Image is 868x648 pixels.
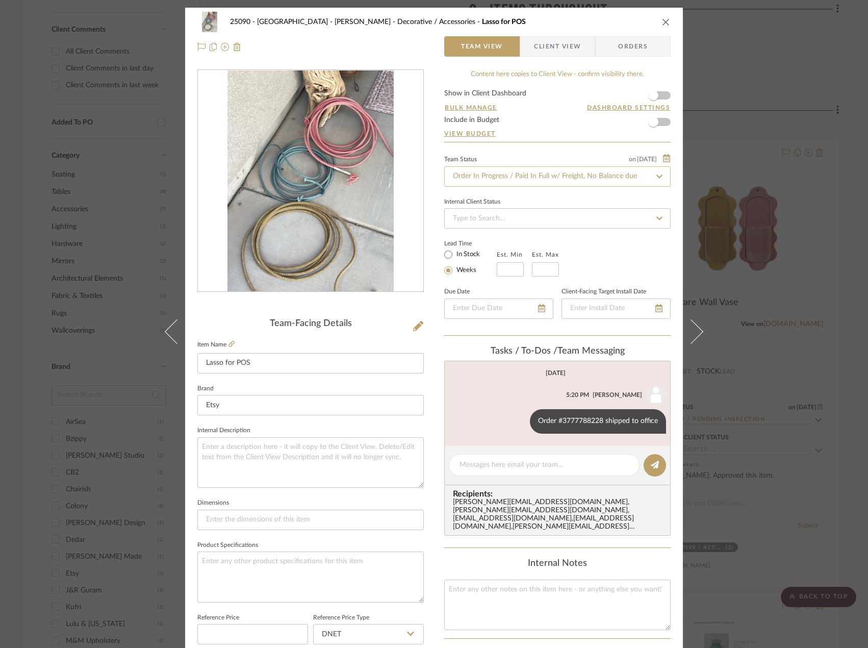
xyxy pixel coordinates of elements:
div: team Messaging [444,346,671,357]
input: Enter Due Date [444,298,553,319]
label: Due Date [444,289,470,294]
input: Enter the dimensions of this item [197,510,424,530]
span: Orders [607,36,659,57]
label: Internal Description [197,428,250,433]
input: Type to Search… [444,166,671,187]
label: Client-Facing Target Install Date [561,289,646,294]
input: Enter Item Name [197,353,424,373]
span: [DATE] [636,156,658,163]
span: Lasso for POS [482,18,526,26]
div: 0 [198,70,423,292]
button: Bulk Manage [444,103,498,112]
div: Team-Facing Details [197,318,424,330]
span: 25090 - [GEOGRAPHIC_DATA] - [PERSON_NAME] [230,18,397,26]
label: Reference Price [197,615,239,620]
label: Reference Price Type [313,615,369,620]
div: Order #3777788228 shipped to office [530,409,666,434]
span: Tasks / To-Dos / [491,346,557,356]
div: Internal Client Status [444,200,500,205]
input: Type to Search… [444,208,671,229]
img: a2c593aa-946e-4aeb-95e6-1545e0afda7d_436x436.jpg [227,70,394,292]
img: Remove from project [233,43,241,51]
button: close [661,17,671,27]
label: Dimensions [197,501,229,506]
div: 5:20 PM [566,390,589,400]
span: Recipients: [453,489,666,499]
label: Est. Min [497,251,523,258]
span: on [629,156,636,162]
input: Enter Brand [197,395,424,415]
span: Team View [461,36,503,57]
div: [PERSON_NAME] [593,390,642,400]
div: Internal Notes [444,558,671,569]
button: Dashboard Settings [586,103,671,112]
label: In Stock [454,250,480,259]
span: Decorative / Accessories [397,18,482,26]
label: Brand [197,386,214,391]
mat-radio-group: Select item type [444,248,497,277]
div: Content here copies to Client View - confirm visibility there. [444,69,671,80]
span: Client View [534,36,581,57]
label: Product Specifications [197,543,258,548]
input: Enter Install Date [561,298,671,319]
label: Item Name [197,340,235,349]
img: user_avatar.png [646,385,666,405]
a: View Budget [444,130,671,138]
div: [DATE] [546,369,566,377]
img: a2c593aa-946e-4aeb-95e6-1545e0afda7d_48x40.jpg [197,12,222,32]
div: Team Status [444,157,477,162]
label: Lead Time [444,239,497,248]
div: [PERSON_NAME][EMAIL_ADDRESS][DOMAIN_NAME] , [PERSON_NAME][EMAIL_ADDRESS][DOMAIN_NAME] , [EMAIL_AD... [453,499,666,531]
label: Weeks [454,266,476,275]
label: Est. Max [532,251,559,258]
